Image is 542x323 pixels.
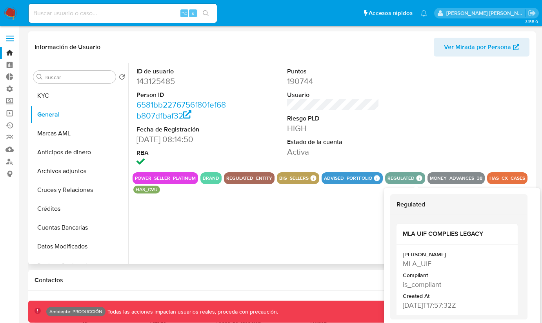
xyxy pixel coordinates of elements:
[30,199,128,218] button: Créditos
[489,177,525,180] button: has_cx_cases
[430,177,482,180] button: money_advances_38
[35,43,100,51] h1: Información de Usuario
[30,86,128,105] button: KYC
[30,218,128,237] button: Cuentas Bancarias
[403,272,510,279] div: Compliant
[203,177,219,180] button: brand
[30,143,128,162] button: Anticipos de dinero
[287,138,380,146] dt: Estado de la cuenta
[287,67,380,76] dt: Puntos
[136,91,229,99] dt: Person ID
[403,279,510,289] div: is_compliant
[528,9,536,17] a: Salir
[181,9,187,17] span: ⌥
[403,292,510,300] div: Created At
[287,91,380,99] dt: Usuario
[29,8,217,18] input: Buscar usuario o caso...
[324,177,372,180] button: advised_portfolio
[287,76,380,87] dd: 190744
[403,230,511,238] h2: MLA UIF COMPLIES LEGACY
[434,38,529,57] button: Ver Mirada por Persona
[192,9,194,17] span: s
[279,177,309,180] button: big_sellers
[136,76,229,87] dd: 143125485
[387,177,415,180] button: regulated
[226,177,272,180] button: regulated_entity
[136,149,229,157] dt: RBA
[136,125,229,134] dt: Fecha de Registración
[30,256,128,275] button: Devices Geolocation
[136,99,226,121] a: 6581bb2276756f80fef68b807dfbaf32
[105,308,278,316] p: Todas las acciones impactan usuarios reales, proceda con precaución.
[30,237,128,256] button: Datos Modificados
[403,300,510,310] div: 2022-07-26T17:57:32Z
[30,162,128,181] button: Archivos adjuntos
[49,310,102,313] p: Ambiente: PRODUCCIÓN
[403,251,510,259] div: [PERSON_NAME]
[287,123,380,134] dd: HIGH
[135,177,196,180] button: power_seller_platinum
[403,259,510,268] div: MLA_UIF
[30,181,128,199] button: Cruces y Relaciones
[36,74,43,80] button: Buscar
[396,201,521,208] h2: Regulated
[446,9,526,17] p: mauro.ibarra@mercadolibre.com
[369,9,413,17] span: Accesos rápidos
[198,8,214,19] button: search-icon
[287,114,380,123] dt: Riesgo PLD
[35,276,529,284] h1: Contactos
[44,74,113,81] input: Buscar
[444,38,511,57] span: Ver Mirada por Persona
[119,74,125,82] button: Volver al orden por defecto
[136,134,229,145] dd: [DATE] 08:14:50
[420,10,427,16] a: Notificaciones
[136,67,229,76] dt: ID de usuario
[287,146,380,157] dd: Activa
[30,124,128,143] button: Marcas AML
[136,188,158,191] button: has_cvu
[30,105,128,124] button: General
